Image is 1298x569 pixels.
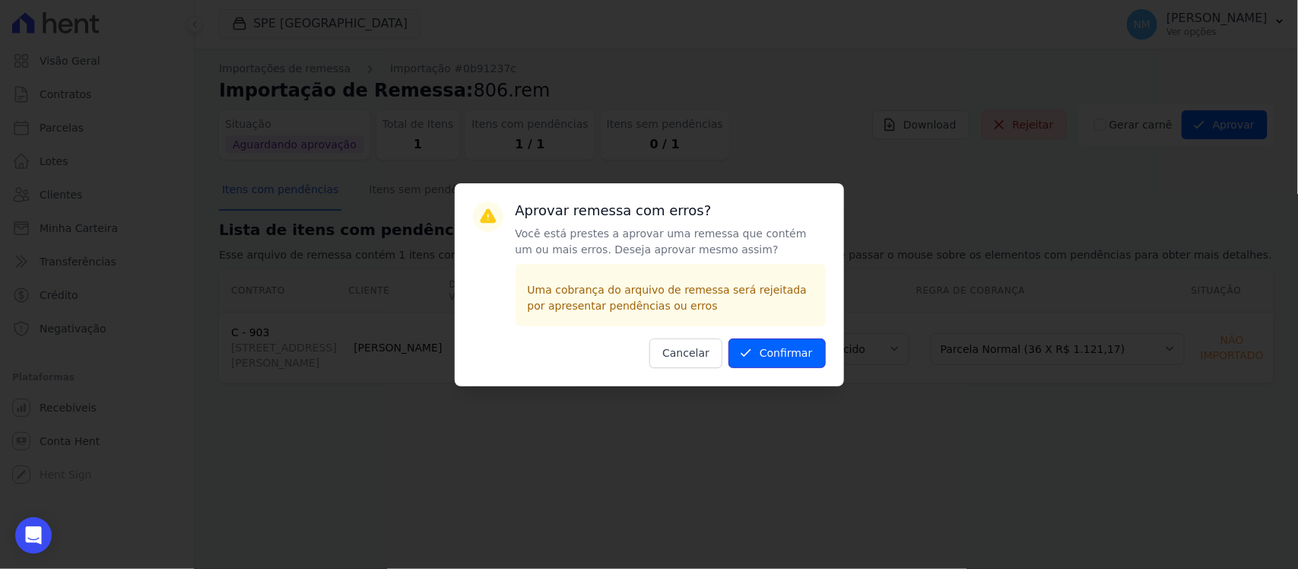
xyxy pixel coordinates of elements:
[516,226,826,258] p: Você está prestes a aprovar uma remessa que contém um ou mais erros. Deseja aprovar mesmo assim?
[528,282,814,314] p: Uma cobrança do arquivo de remessa será rejeitada por apresentar pendências ou erros
[516,202,826,220] h3: Aprovar remessa com erros?
[728,339,826,368] button: Confirmar
[649,339,722,368] button: Cancelar
[15,517,52,554] div: Open Intercom Messenger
